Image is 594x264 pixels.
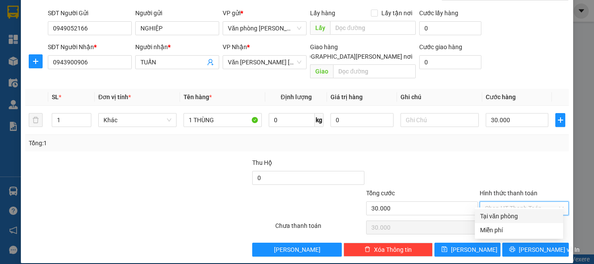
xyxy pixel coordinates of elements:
span: Xóa Thông tin [374,245,412,254]
button: deleteXóa Thông tin [344,243,433,257]
span: SL [52,94,59,100]
div: Tại văn phòng [480,211,558,221]
span: [PERSON_NAME] và In [519,245,580,254]
span: plus [556,117,565,124]
span: Đơn vị tính [98,94,131,100]
button: save[PERSON_NAME] [434,243,501,257]
label: Cước giao hàng [419,43,462,50]
span: Văn phòng Hồ Chí Minh [228,56,301,69]
input: Dọc đường [330,21,416,35]
div: SĐT Người Gửi [48,8,132,18]
div: SĐT Người Nhận [48,42,132,52]
span: Tổng cước [366,190,395,197]
input: Ghi Chú [400,113,479,127]
button: delete [29,113,43,127]
span: [GEOGRAPHIC_DATA][PERSON_NAME] nơi [294,52,416,61]
span: Tên hàng [184,94,212,100]
span: user-add [207,59,214,66]
button: [PERSON_NAME] [252,243,341,257]
div: Miễn phí [480,225,558,235]
span: kg [315,113,324,127]
span: delete [364,246,370,253]
span: Cước hàng [486,94,516,100]
span: [PERSON_NAME] [274,245,320,254]
span: [PERSON_NAME] [451,245,497,254]
button: plus [555,113,565,127]
span: save [441,246,447,253]
label: Cước lấy hàng [419,10,458,17]
span: Giao [310,64,333,78]
div: VP gửi [223,8,307,18]
span: Lấy hàng [310,10,335,17]
span: Thu Hộ [252,159,272,166]
span: Văn phòng Tắc Vân [228,22,301,35]
input: VD: Bàn, Ghế [184,113,262,127]
input: Cước giao hàng [419,55,481,69]
span: VP Nhận [223,43,247,50]
label: Hình thức thanh toán [480,190,537,197]
input: Dọc đường [333,64,416,78]
span: Giao hàng [310,43,338,50]
div: Chưa thanh toán [274,221,365,236]
th: Ghi chú [397,89,482,106]
div: Người gửi [135,8,219,18]
button: plus [29,54,43,68]
input: Cước lấy hàng [419,21,481,35]
button: printer[PERSON_NAME] và In [502,243,569,257]
span: Lấy [310,21,330,35]
span: Định lượng [280,94,311,100]
div: Người nhận [135,42,219,52]
span: Lấy tận nơi [378,8,416,18]
span: Khác [103,114,171,127]
span: Giá trị hàng [330,94,363,100]
span: plus [29,58,42,65]
span: printer [509,246,515,253]
input: 0 [330,113,393,127]
div: Tổng: 1 [29,138,230,148]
